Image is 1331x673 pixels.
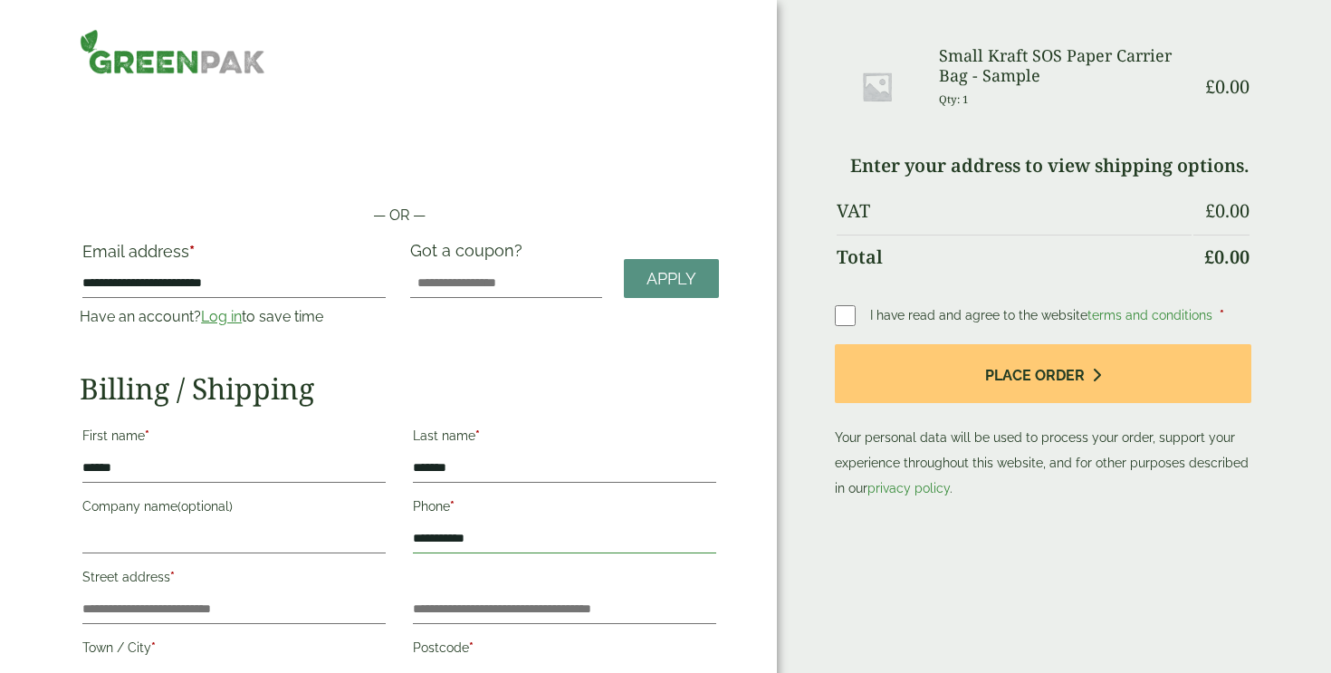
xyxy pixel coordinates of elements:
abbr: required [450,499,455,514]
h2: Billing / Shipping [80,371,718,406]
abbr: required [151,640,156,655]
img: GreenPak Supplies [80,29,264,74]
label: Town / City [82,635,386,666]
a: terms and conditions [1087,308,1212,322]
label: First name [82,423,386,454]
span: £ [1205,74,1215,99]
label: Street address [82,564,386,595]
span: £ [1204,245,1214,269]
td: Enter your address to view shipping options. [837,144,1250,187]
bdi: 0.00 [1204,245,1250,269]
bdi: 0.00 [1205,198,1250,223]
th: VAT [837,189,1192,233]
img: Placeholder [837,46,917,127]
abbr: required [475,428,480,443]
a: Log in [201,308,242,325]
p: Have an account? to save time [80,306,388,328]
span: £ [1205,198,1215,223]
small: Qty: 1 [939,92,969,106]
p: Your personal data will be used to process your order, support your experience throughout this we... [835,344,1251,501]
span: I have read and agree to the website [870,308,1216,322]
iframe: Secure payment button frame [80,147,718,183]
label: Email address [82,244,386,269]
button: Place order [835,344,1251,403]
abbr: required [469,640,474,655]
abbr: required [189,242,195,261]
h3: Small Kraft SOS Paper Carrier Bag - Sample [939,46,1192,85]
p: — OR — [80,205,718,226]
a: privacy policy [867,481,950,495]
abbr: required [1220,308,1224,322]
a: Apply [624,259,719,298]
span: Apply [646,269,696,289]
label: Last name [413,423,716,454]
bdi: 0.00 [1205,74,1250,99]
span: (optional) [177,499,233,514]
label: Postcode [413,635,716,666]
label: Company name [82,494,386,524]
label: Phone [413,494,716,524]
abbr: required [170,570,175,584]
label: Got a coupon? [410,241,530,269]
th: Total [837,235,1192,279]
abbr: required [145,428,149,443]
